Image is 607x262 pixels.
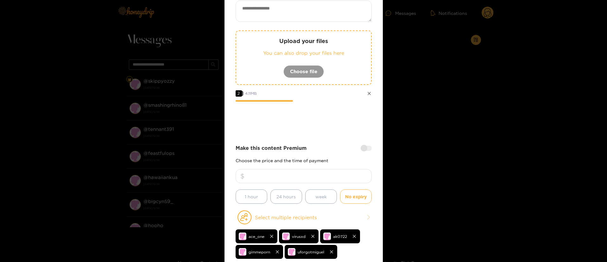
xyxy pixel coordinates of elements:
img: no-avatar.png [239,248,246,256]
span: 2 [236,90,242,97]
img: no-avatar.png [239,233,246,240]
span: week [315,193,327,200]
button: week [305,189,337,204]
strong: Make this content Premium [236,144,307,152]
span: ak0722 [333,233,347,240]
button: 24 hours [270,189,302,204]
span: ace_one [249,233,264,240]
button: 1 hour [236,189,267,204]
img: no-avatar.png [323,233,331,240]
span: uforgotmiguel [298,248,324,256]
button: No expiry [340,189,372,204]
span: 24 hours [276,193,296,200]
img: no-avatar.png [282,233,290,240]
span: 1 hour [245,193,258,200]
button: Select multiple recipients [236,210,372,225]
span: gimmeporn [249,248,270,256]
img: no-avatar.png [288,248,295,256]
p: Choose the price and the time of payment [236,158,372,163]
p: You can also drop your files here [249,49,358,57]
span: 4.11 MB [245,91,257,95]
button: Choose file [283,65,324,78]
span: virusxd [292,233,306,240]
span: No expiry [345,193,367,200]
p: Upload your files [249,37,358,45]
